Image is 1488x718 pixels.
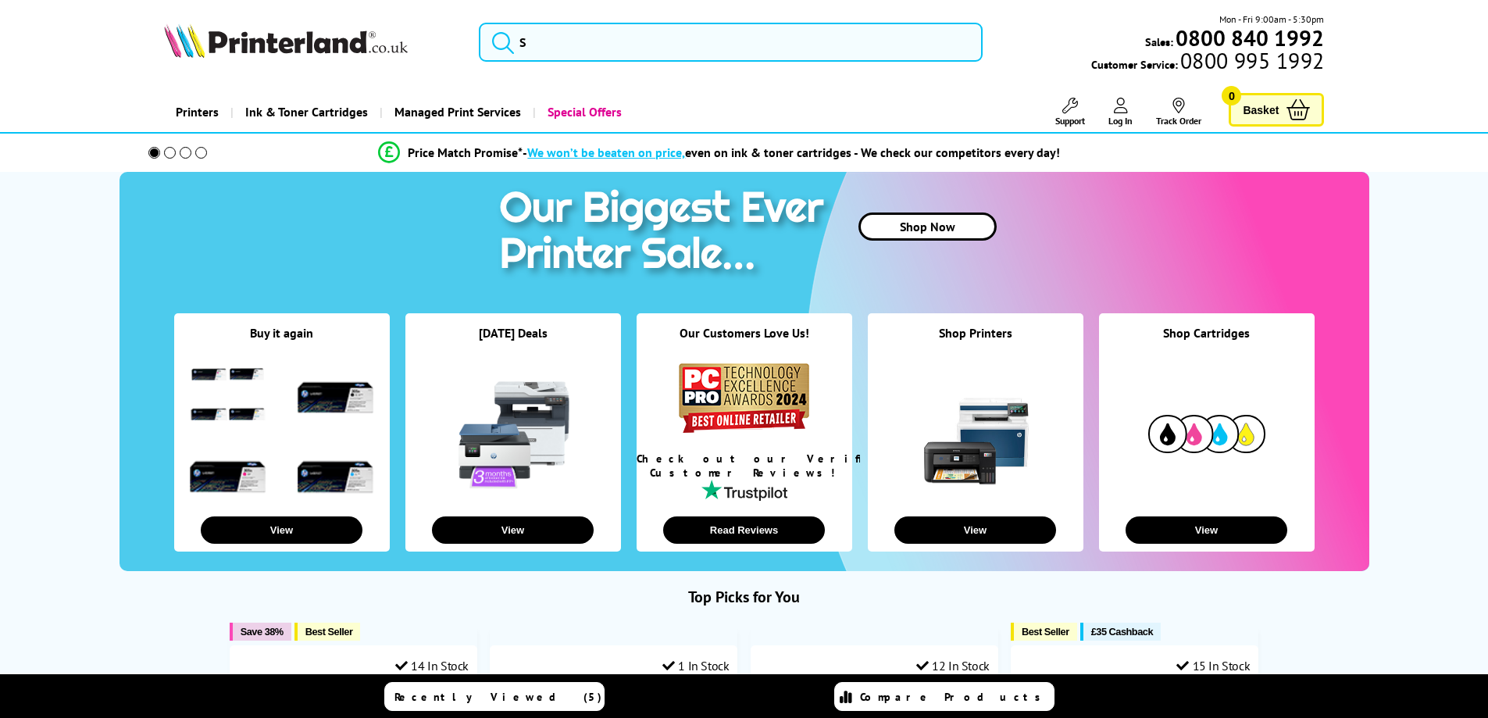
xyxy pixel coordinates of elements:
[894,516,1056,544] button: View
[663,516,825,544] button: Read Reviews
[1126,516,1287,544] button: View
[394,690,602,704] span: Recently Viewed (5)
[1108,98,1133,127] a: Log In
[230,623,291,641] button: Save 38%
[868,325,1083,360] div: Shop Printers
[164,23,408,58] img: Printerland Logo
[491,172,840,295] img: printer sale
[1055,115,1085,127] span: Support
[294,623,361,641] button: Best Seller
[1145,34,1173,49] span: Sales:
[1219,12,1324,27] span: Mon - Fri 9:00am - 5:30pm
[1099,325,1315,360] div: Shop Cartridges
[1091,53,1324,72] span: Customer Service:
[241,626,284,638] span: Save 38%
[1080,623,1161,641] button: £35 Cashback
[432,516,594,544] button: View
[1222,86,1241,105] span: 0
[164,23,460,61] a: Printerland Logo
[1011,623,1077,641] button: Best Seller
[1176,23,1324,52] b: 0800 840 1992
[1229,93,1324,127] a: Basket 0
[637,452,852,480] div: Check out our Verified Customer Reviews!
[533,92,633,132] a: Special Offers
[662,658,730,673] div: 1 In Stock
[1055,98,1085,127] a: Support
[380,92,533,132] a: Managed Print Services
[1173,30,1324,45] a: 0800 840 1992
[1243,99,1279,120] span: Basket
[201,516,362,544] button: View
[1176,658,1250,673] div: 15 In Stock
[523,145,1060,160] div: - even on ink & toner cartridges - We check our competitors every day!
[1178,53,1324,68] span: 0800 995 1992
[250,325,313,341] a: Buy it again
[1022,626,1069,638] span: Best Seller
[860,690,1049,704] span: Compare Products
[1091,626,1153,638] span: £35 Cashback
[858,213,997,241] a: Shop Now
[395,658,469,673] div: 14 In Stock
[408,145,523,160] span: Price Match Promise*
[230,92,380,132] a: Ink & Toner Cartridges
[384,682,605,711] a: Recently Viewed (5)
[245,92,368,132] span: Ink & Toner Cartridges
[834,682,1054,711] a: Compare Products
[127,139,1312,166] li: modal_Promise
[637,325,852,360] div: Our Customers Love Us!
[405,325,621,360] div: [DATE] Deals
[164,92,230,132] a: Printers
[305,626,353,638] span: Best Seller
[479,23,983,62] input: S
[916,658,990,673] div: 12 In Stock
[1108,115,1133,127] span: Log In
[527,145,685,160] span: We won’t be beaten on price,
[1156,98,1201,127] a: Track Order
